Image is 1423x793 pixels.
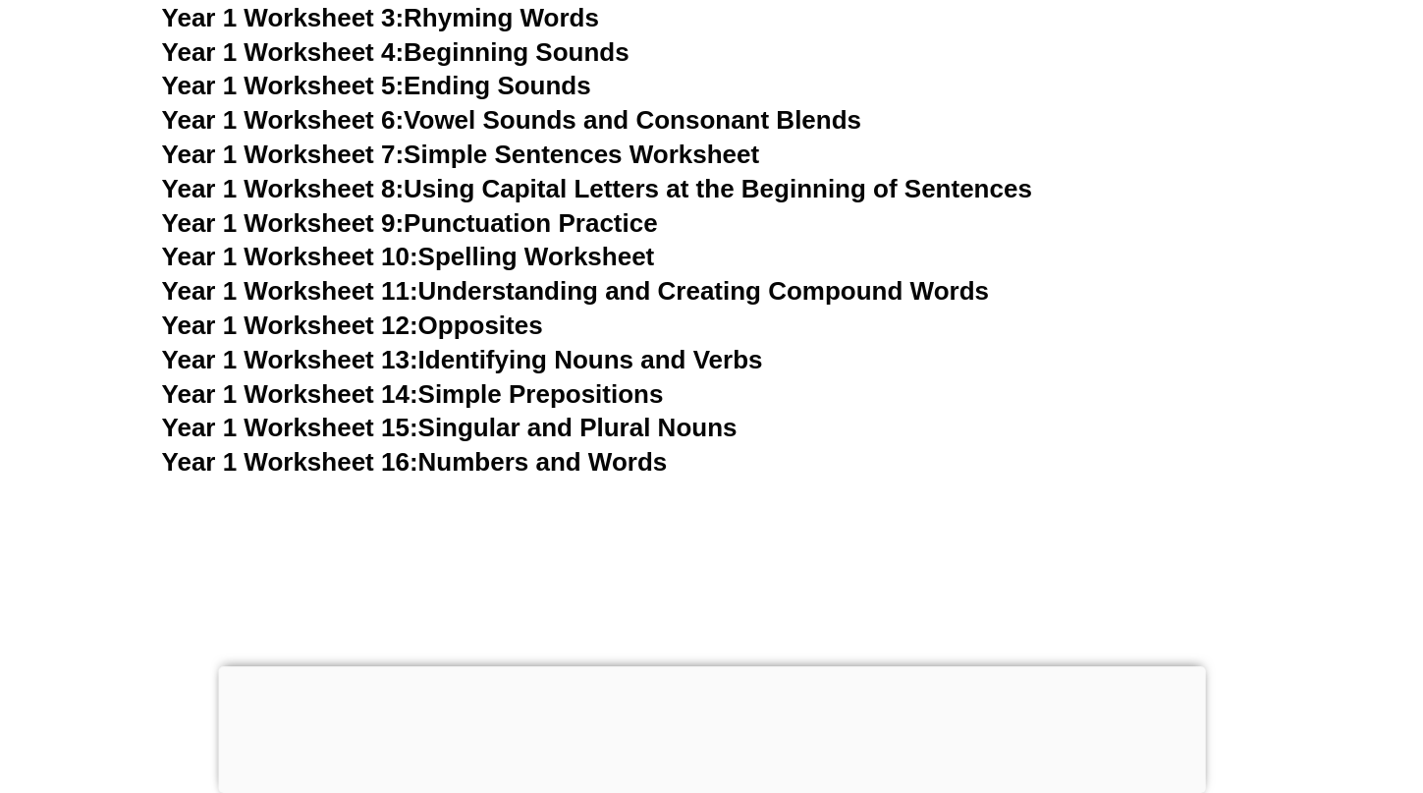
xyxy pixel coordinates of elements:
[162,174,405,203] span: Year 1 Worksheet 8:
[162,311,543,340] a: Year 1 Worksheet 12:Opposites
[162,413,418,442] span: Year 1 Worksheet 15:
[162,37,629,67] a: Year 1 Worksheet 4:Beginning Sounds
[162,413,738,442] a: Year 1 Worksheet 15:Singular and Plural Nouns
[1096,571,1423,793] iframe: Chat Widget
[162,481,1262,765] iframe: Advertisement
[162,311,418,340] span: Year 1 Worksheet 12:
[162,71,591,100] a: Year 1 Worksheet 5:Ending Sounds
[162,379,664,409] a: Year 1 Worksheet 14:Simple Prepositions
[162,71,405,100] span: Year 1 Worksheet 5:
[218,666,1205,788] iframe: Advertisement
[162,208,658,238] a: Year 1 Worksheet 9:Punctuation Practice
[162,242,655,271] a: Year 1 Worksheet 10:Spelling Worksheet
[162,208,405,238] span: Year 1 Worksheet 9:
[162,379,418,409] span: Year 1 Worksheet 14:
[162,276,418,306] span: Year 1 Worksheet 11:
[162,140,760,169] a: Year 1 Worksheet 7:Simple Sentences Worksheet
[162,345,418,374] span: Year 1 Worksheet 13:
[162,105,405,135] span: Year 1 Worksheet 6:
[162,37,405,67] span: Year 1 Worksheet 4:
[162,3,405,32] span: Year 1 Worksheet 3:
[162,447,418,477] span: Year 1 Worksheet 16:
[162,447,668,477] a: Year 1 Worksheet 16:Numbers and Words
[162,3,599,32] a: Year 1 Worksheet 3:Rhyming Words
[162,174,1032,203] a: Year 1 Worksheet 8:Using Capital Letters at the Beginning of Sentences
[162,345,763,374] a: Year 1 Worksheet 13:Identifying Nouns and Verbs
[162,140,405,169] span: Year 1 Worksheet 7:
[162,276,989,306] a: Year 1 Worksheet 11:Understanding and Creating Compound Words
[162,242,418,271] span: Year 1 Worksheet 10:
[162,105,861,135] a: Year 1 Worksheet 6:Vowel Sounds and Consonant Blends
